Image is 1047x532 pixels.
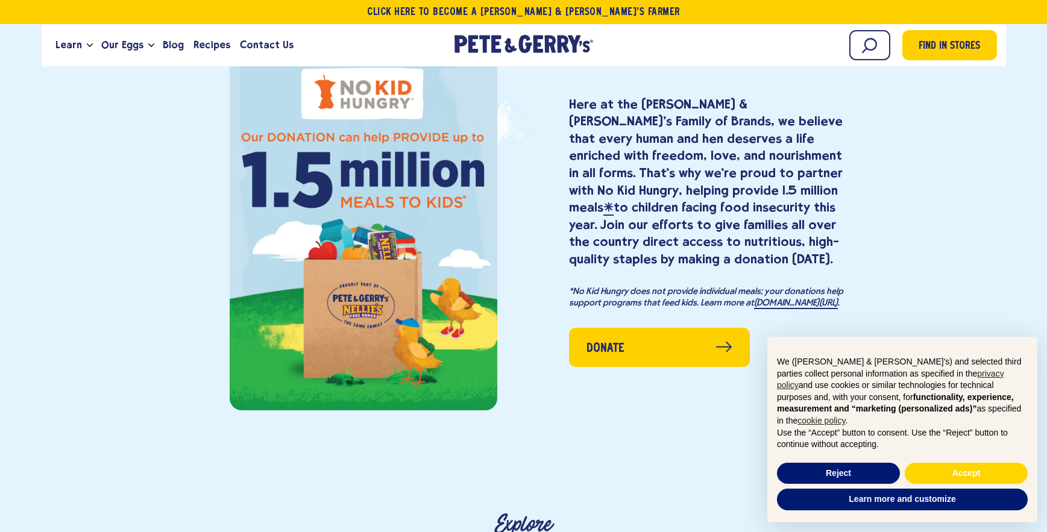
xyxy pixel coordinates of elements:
button: Accept [905,463,1028,484]
span: Learn [55,37,82,52]
button: Reject [777,463,900,484]
a: [DOMAIN_NAME][URL] [754,298,837,309]
span: Recipes [193,37,230,52]
span: Find in Stores [919,39,980,55]
button: Open the dropdown menu for Our Eggs [148,43,154,48]
button: Open the dropdown menu for Learn [87,43,93,48]
span: Donate [586,339,624,358]
p: We ([PERSON_NAME] & [PERSON_NAME]'s) and selected third parties collect personal information as s... [777,356,1028,427]
input: Search [849,30,890,60]
a: Find in Stores [902,30,997,60]
a: Contact Us [235,29,298,61]
p: Use the “Accept” button to consent. Use the “Reject” button to continue without accepting. [777,427,1028,451]
p: Here at the [PERSON_NAME] & [PERSON_NAME]'s Family of Brands, we believe that every human and hen... [569,96,844,268]
div: Notice [758,327,1047,532]
span: Contact Us [240,37,294,52]
a: Our Eggs [96,29,148,61]
em: *No Kid Hungry does not provide individual meals; your donations help support programs that feed ... [569,287,843,308]
a: Blog [158,29,189,61]
a: cookie policy [797,416,845,425]
strong: . [838,298,840,309]
a: Recipes [189,29,235,61]
span: Our Eggs [101,37,143,52]
button: Learn more and customize [777,489,1028,510]
a: Donate [569,328,750,367]
a: Learn [51,29,87,61]
span: Blog [163,37,184,52]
